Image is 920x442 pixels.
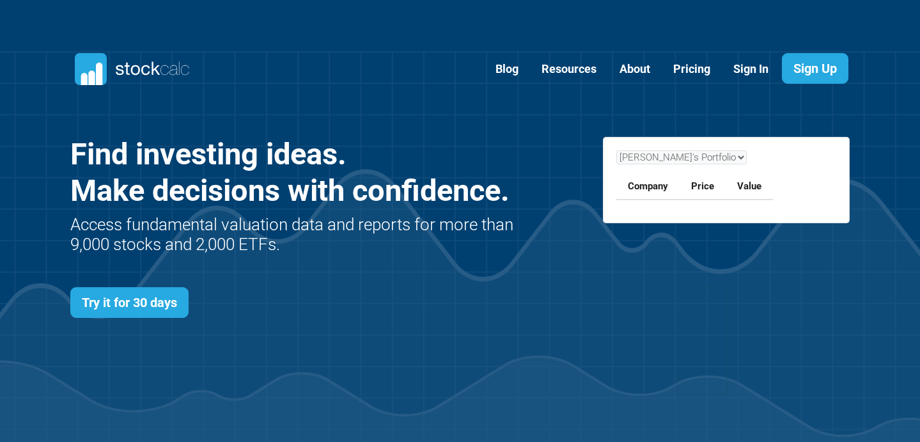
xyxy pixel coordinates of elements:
[724,54,778,85] a: Sign In
[782,53,848,84] a: Sign Up
[532,54,606,85] a: Resources
[680,174,726,200] th: Price
[616,174,680,200] th: Company
[70,287,189,318] a: Try it for 30 days
[664,54,720,85] a: Pricing
[70,215,517,255] h2: Access fundamental valuation data and reports for more than 9,000 stocks and 2,000 ETFs.
[610,54,660,85] a: About
[486,54,528,85] a: Blog
[726,174,773,200] th: Value
[70,136,517,209] h1: Find investing ideas. Make decisions with confidence.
